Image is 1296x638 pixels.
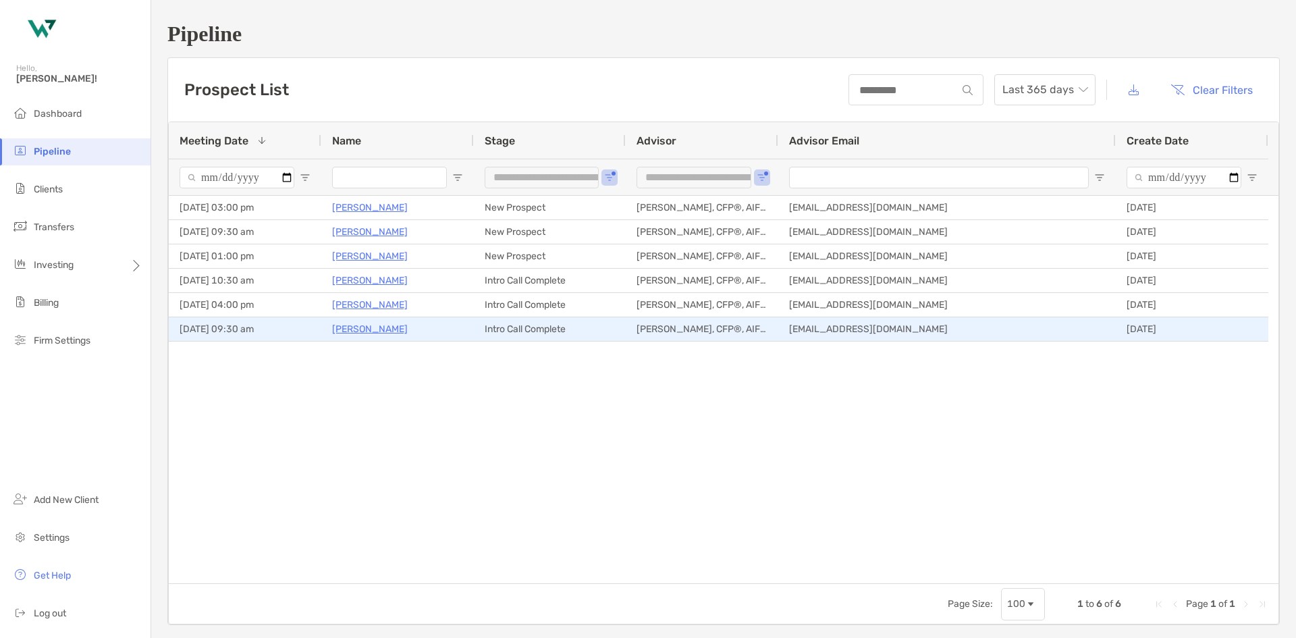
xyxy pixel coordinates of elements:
[789,134,859,147] span: Advisor Email
[452,172,463,183] button: Open Filter Menu
[1116,269,1268,292] div: [DATE]
[332,248,408,265] a: [PERSON_NAME]
[332,134,361,147] span: Name
[169,220,321,244] div: [DATE] 09:30 am
[332,199,408,216] a: [PERSON_NAME]
[332,296,408,313] a: [PERSON_NAME]
[12,218,28,234] img: transfers icon
[169,269,321,292] div: [DATE] 10:30 am
[474,293,626,317] div: Intro Call Complete
[34,259,74,271] span: Investing
[626,244,778,268] div: [PERSON_NAME], CFP®, AIF®, CRPC
[474,220,626,244] div: New Prospect
[332,272,408,289] a: [PERSON_NAME]
[169,317,321,341] div: [DATE] 09:30 am
[948,598,993,610] div: Page Size:
[1116,317,1268,341] div: [DATE]
[474,196,626,219] div: New Prospect
[169,293,321,317] div: [DATE] 04:00 pm
[485,134,515,147] span: Stage
[1170,599,1181,610] div: Previous Page
[1007,598,1025,610] div: 100
[626,269,778,292] div: [PERSON_NAME], CFP®, AIF®, CRPC
[332,223,408,240] a: [PERSON_NAME]
[1241,599,1251,610] div: Next Page
[1096,598,1102,610] span: 6
[1247,172,1258,183] button: Open Filter Menu
[1002,75,1087,105] span: Last 365 days
[34,335,90,346] span: Firm Settings
[16,73,142,84] span: [PERSON_NAME]!
[12,105,28,121] img: dashboard icon
[1160,75,1263,105] button: Clear Filters
[12,142,28,159] img: pipeline icon
[12,294,28,310] img: billing icon
[637,134,676,147] span: Advisor
[1210,598,1216,610] span: 1
[778,293,1116,317] div: [EMAIL_ADDRESS][DOMAIN_NAME]
[12,256,28,272] img: investing icon
[1116,220,1268,244] div: [DATE]
[1116,293,1268,317] div: [DATE]
[34,608,66,619] span: Log out
[12,491,28,507] img: add_new_client icon
[1116,196,1268,219] div: [DATE]
[34,570,71,581] span: Get Help
[778,269,1116,292] div: [EMAIL_ADDRESS][DOMAIN_NAME]
[1085,598,1094,610] span: to
[34,146,71,157] span: Pipeline
[1115,598,1121,610] span: 6
[963,85,973,95] img: input icon
[180,167,294,188] input: Meeting Date Filter Input
[778,196,1116,219] div: [EMAIL_ADDRESS][DOMAIN_NAME]
[1257,599,1268,610] div: Last Page
[1116,244,1268,268] div: [DATE]
[34,494,99,506] span: Add New Client
[1154,599,1164,610] div: First Page
[169,196,321,219] div: [DATE] 03:00 pm
[626,293,778,317] div: [PERSON_NAME], CFP®, AIF®, CRPC
[180,134,248,147] span: Meeting Date
[12,529,28,545] img: settings icon
[169,244,321,268] div: [DATE] 01:00 pm
[1077,598,1083,610] span: 1
[789,167,1089,188] input: Advisor Email Filter Input
[34,221,74,233] span: Transfers
[34,108,82,119] span: Dashboard
[474,269,626,292] div: Intro Call Complete
[12,331,28,348] img: firm-settings icon
[474,244,626,268] div: New Prospect
[626,317,778,341] div: [PERSON_NAME], CFP®, AIF®, CRPC
[300,172,310,183] button: Open Filter Menu
[778,244,1116,268] div: [EMAIL_ADDRESS][DOMAIN_NAME]
[1094,172,1105,183] button: Open Filter Menu
[34,184,63,195] span: Clients
[184,80,289,99] h3: Prospect List
[12,180,28,196] img: clients icon
[34,532,70,543] span: Settings
[1127,134,1189,147] span: Create Date
[16,5,65,54] img: Zoe Logo
[757,172,767,183] button: Open Filter Menu
[778,220,1116,244] div: [EMAIL_ADDRESS][DOMAIN_NAME]
[1127,167,1241,188] input: Create Date Filter Input
[332,167,447,188] input: Name Filter Input
[34,297,59,309] span: Billing
[474,317,626,341] div: Intro Call Complete
[332,321,408,338] a: [PERSON_NAME]
[1001,588,1045,620] div: Page Size
[604,172,615,183] button: Open Filter Menu
[1186,598,1208,610] span: Page
[778,317,1116,341] div: [EMAIL_ADDRESS][DOMAIN_NAME]
[1218,598,1227,610] span: of
[626,196,778,219] div: [PERSON_NAME], CFP®, AIF®, CRPC
[1104,598,1113,610] span: of
[1229,598,1235,610] span: 1
[12,604,28,620] img: logout icon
